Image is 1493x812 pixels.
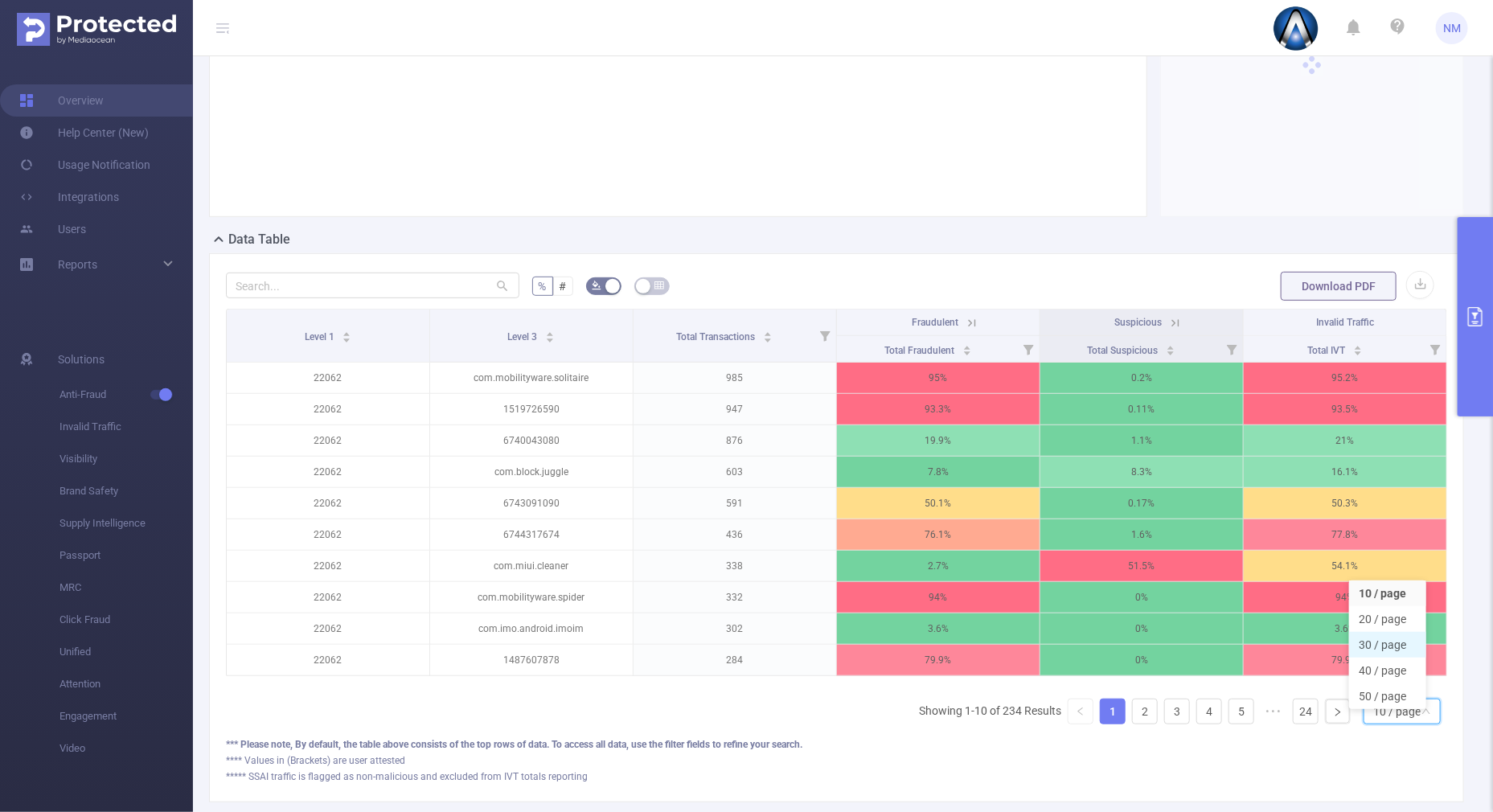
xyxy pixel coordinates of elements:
span: MRC [59,572,193,604]
span: Total Transactions [677,331,758,342]
p: 1519726590 [430,394,633,424]
li: Showing 1-10 of 234 Results [919,699,1061,724]
i: Filter menu [1424,336,1446,362]
a: Integrations [19,181,119,213]
p: 94% [837,582,1040,613]
span: Video [59,732,193,765]
i: icon: caret-up [1353,343,1362,348]
a: Usage Notification [19,149,150,181]
p: 22062 [227,519,429,550]
span: # [560,280,567,293]
p: 0% [1040,613,1243,644]
p: 436 [634,519,836,550]
a: 3 [1165,699,1189,724]
p: 3.6% [837,613,1040,644]
p: 947 [634,394,836,424]
p: 94% [1244,582,1446,613]
i: icon: bg-colors [592,281,601,290]
div: **** Values in (Brackets) are user attested [226,753,1447,768]
span: Level 3 [508,331,540,342]
i: icon: caret-up [1167,343,1175,348]
p: 876 [634,425,836,456]
p: 1.6% [1040,519,1243,550]
a: 24 [1294,699,1318,724]
i: icon: right [1333,707,1343,717]
li: 4 [1196,699,1222,724]
li: 1 [1100,699,1126,724]
p: 7.8% [837,457,1040,487]
span: Visibility [59,443,193,475]
div: *** Please note, By default, the table above consists of the top rows of data. To access all data... [226,737,1447,752]
li: 50 / page [1349,683,1426,709]
span: Attention [59,668,193,700]
p: 302 [634,613,836,644]
p: 22062 [227,551,429,581]
p: 985 [634,363,836,393]
span: Engagement [59,700,193,732]
p: 77.8% [1244,519,1446,550]
i: icon: caret-up [962,343,971,348]
i: icon: caret-up [342,330,351,334]
p: 21% [1244,425,1446,456]
p: 0.17% [1040,488,1243,519]
p: 591 [634,488,836,519]
a: Reports [58,248,97,281]
span: Fraudulent [912,317,958,328]
p: 79.9% [837,645,1040,675]
p: 19.9% [837,425,1040,456]
a: 2 [1133,699,1157,724]
i: icon: caret-down [962,349,971,354]
div: ***** SSAI traffic is flagged as non-malicious and excluded from IVT totals reporting [226,769,1447,784]
p: 6743091090 [430,488,633,519]
a: 5 [1229,699,1253,724]
span: Reports [58,258,97,271]
p: 0% [1040,645,1243,675]
p: com.imo.android.imoim [430,613,633,644]
p: 95% [837,363,1040,393]
p: 22062 [227,645,429,675]
p: 0% [1040,582,1243,613]
span: Click Fraud [59,604,193,636]
span: ••• [1261,699,1286,724]
div: Sort [342,330,351,339]
span: Anti-Fraud [59,379,193,411]
p: 0.11% [1040,394,1243,424]
a: Users [19,213,86,245]
span: NM [1443,12,1461,44]
p: 22062 [227,582,429,613]
i: icon: caret-down [1353,349,1362,354]
i: icon: caret-down [1167,349,1175,354]
li: 10 / page [1349,580,1426,606]
span: Total IVT [1307,345,1347,356]
p: 76.1% [837,519,1040,550]
li: 40 / page [1349,658,1426,683]
img: Protected Media [17,13,176,46]
span: Solutions [58,343,105,375]
h2: Data Table [228,230,290,249]
p: 95.2% [1244,363,1446,393]
span: Brand Safety [59,475,193,507]
a: Help Center (New) [19,117,149,149]
p: 22062 [227,488,429,519]
div: Sort [1353,343,1363,353]
i: icon: caret-down [546,336,555,341]
i: icon: caret-up [546,330,555,334]
p: 22062 [227,394,429,424]
i: icon: left [1076,707,1085,716]
p: 0.2% [1040,363,1243,393]
li: 3 [1164,699,1190,724]
div: Sort [962,343,972,353]
p: 6740043080 [430,425,633,456]
p: 1.1% [1040,425,1243,456]
li: 30 / page [1349,632,1426,658]
li: 24 [1293,699,1319,724]
li: Next 5 Pages [1261,699,1286,724]
i: icon: caret-up [764,330,773,334]
p: com.mobilityware.spider [430,582,633,613]
input: Search... [226,273,519,298]
p: 6744317674 [430,519,633,550]
p: 8.3% [1040,457,1243,487]
p: 338 [634,551,836,581]
p: 284 [634,645,836,675]
p: com.mobilityware.solitaire [430,363,633,393]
